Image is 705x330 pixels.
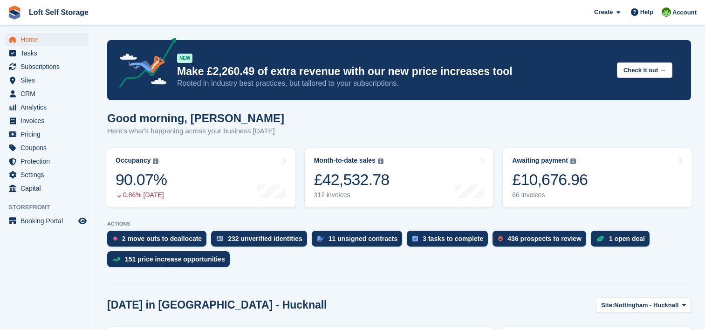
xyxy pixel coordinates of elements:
span: Site: [601,301,614,310]
div: 1 open deal [609,235,645,242]
img: icon-info-grey-7440780725fd019a000dd9b08b2336e03edf1995a4989e88bcd33f0948082b44.svg [570,158,576,164]
a: menu [5,74,88,87]
a: Awaiting payment £10,676.96 66 invoices [503,148,692,207]
a: 151 price increase opportunities [107,251,234,272]
span: Account [672,8,697,17]
div: Month-to-date sales [314,157,376,165]
a: menu [5,87,88,100]
div: 0.86% [DATE] [116,191,167,199]
span: Create [594,7,613,17]
img: James Johnson [662,7,671,17]
img: task-75834270c22a3079a89374b754ae025e5fb1db73e45f91037f5363f120a921f8.svg [412,236,418,241]
img: verify_identity-adf6edd0f0f0b5bbfe63781bf79b02c33cf7c696d77639b501bdc392416b5a36.svg [217,236,223,241]
img: move_outs_to_deallocate_icon-f764333ba52eb49d3ac5e1228854f67142a1ed5810a6f6cc68b1a99e826820c5.svg [113,236,117,241]
div: Occupancy [116,157,151,165]
img: stora-icon-8386f47178a22dfd0bd8f6a31ec36ba5ce8667c1dd55bd0f319d3a0aa187defe.svg [7,6,21,20]
span: Invoices [21,114,76,127]
span: Sites [21,74,76,87]
img: contract_signature_icon-13c848040528278c33f63329250d36e43548de30e8caae1d1a13099fd9432cc5.svg [317,236,324,241]
span: Settings [21,168,76,181]
h1: Good morning, [PERSON_NAME] [107,112,284,124]
span: Pricing [21,128,76,141]
img: price_increase_opportunities-93ffe204e8149a01c8c9dc8f82e8f89637d9d84a8eef4429ea346261dce0b2c0.svg [113,257,120,261]
div: 232 unverified identities [228,235,302,242]
span: Tasks [21,47,76,60]
a: 436 prospects to review [493,231,591,251]
a: menu [5,168,88,181]
a: menu [5,33,88,46]
a: Preview store [77,215,88,227]
a: menu [5,128,88,141]
button: Check it out → [617,62,672,78]
a: 11 unsigned contracts [312,231,407,251]
img: icon-info-grey-7440780725fd019a000dd9b08b2336e03edf1995a4989e88bcd33f0948082b44.svg [378,158,383,164]
a: 1 open deal [591,231,654,251]
button: Site: Nottingham - Hucknall [596,297,691,313]
p: Make £2,260.49 of extra revenue with our new price increases tool [177,65,609,78]
span: Coupons [21,141,76,154]
div: NEW [177,54,192,63]
div: 66 invoices [512,191,588,199]
span: Analytics [21,101,76,114]
a: menu [5,141,88,154]
div: Awaiting payment [512,157,568,165]
span: Subscriptions [21,60,76,73]
div: 151 price increase opportunities [125,255,225,263]
span: Home [21,33,76,46]
div: 2 move outs to deallocate [122,235,202,242]
p: ACTIONS [107,221,691,227]
img: deal-1b604bf984904fb50ccaf53a9ad4b4a5d6e5aea283cecdc64d6e3604feb123c2.svg [596,235,604,242]
a: menu [5,47,88,60]
a: 232 unverified identities [211,231,312,251]
span: Storefront [8,203,93,212]
div: £42,532.78 [314,170,390,189]
a: 2 move outs to deallocate [107,231,211,251]
a: menu [5,155,88,168]
span: Capital [21,182,76,195]
div: 11 unsigned contracts [329,235,398,242]
a: menu [5,214,88,227]
img: icon-info-grey-7440780725fd019a000dd9b08b2336e03edf1995a4989e88bcd33f0948082b44.svg [153,158,158,164]
a: menu [5,60,88,73]
span: Help [640,7,653,17]
span: CRM [21,87,76,100]
span: Nottingham - Hucknall [614,301,678,310]
a: Loft Self Storage [25,5,92,20]
a: menu [5,182,88,195]
img: price-adjustments-announcement-icon-8257ccfd72463d97f412b2fc003d46551f7dbcb40ab6d574587a9cd5c0d94... [111,38,177,91]
h2: [DATE] in [GEOGRAPHIC_DATA] - Hucknall [107,299,327,311]
div: £10,676.96 [512,170,588,189]
a: 3 tasks to complete [407,231,493,251]
p: Rooted in industry best practices, but tailored to your subscriptions. [177,78,609,89]
p: Here's what's happening across your business [DATE] [107,126,284,137]
span: Protection [21,155,76,168]
span: Booking Portal [21,214,76,227]
a: menu [5,114,88,127]
div: 90.07% [116,170,167,189]
div: 312 invoices [314,191,390,199]
a: menu [5,101,88,114]
div: 3 tasks to complete [423,235,483,242]
img: prospect-51fa495bee0391a8d652442698ab0144808aea92771e9ea1ae160a38d050c398.svg [498,236,503,241]
a: Month-to-date sales £42,532.78 312 invoices [305,148,494,207]
a: Occupancy 90.07% 0.86% [DATE] [106,148,295,207]
div: 436 prospects to review [507,235,582,242]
